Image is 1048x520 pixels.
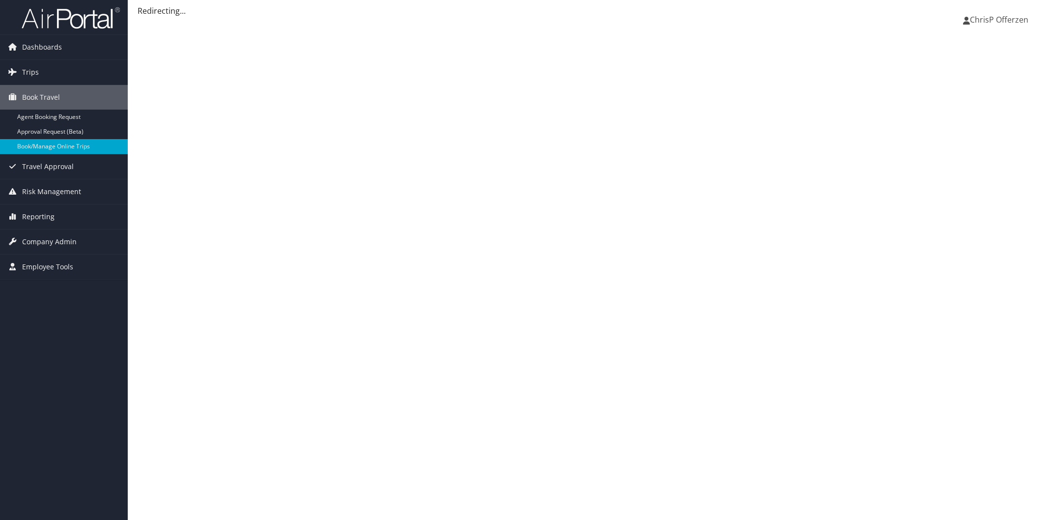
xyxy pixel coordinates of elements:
[963,5,1038,34] a: ChrisP Offerzen
[970,14,1028,25] span: ChrisP Offerzen
[22,35,62,59] span: Dashboards
[22,6,120,29] img: airportal-logo.png
[22,230,77,254] span: Company Admin
[22,179,81,204] span: Risk Management
[22,204,55,229] span: Reporting
[138,5,1038,17] div: Redirecting...
[22,154,74,179] span: Travel Approval
[22,85,60,110] span: Book Travel
[22,60,39,85] span: Trips
[22,255,73,279] span: Employee Tools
